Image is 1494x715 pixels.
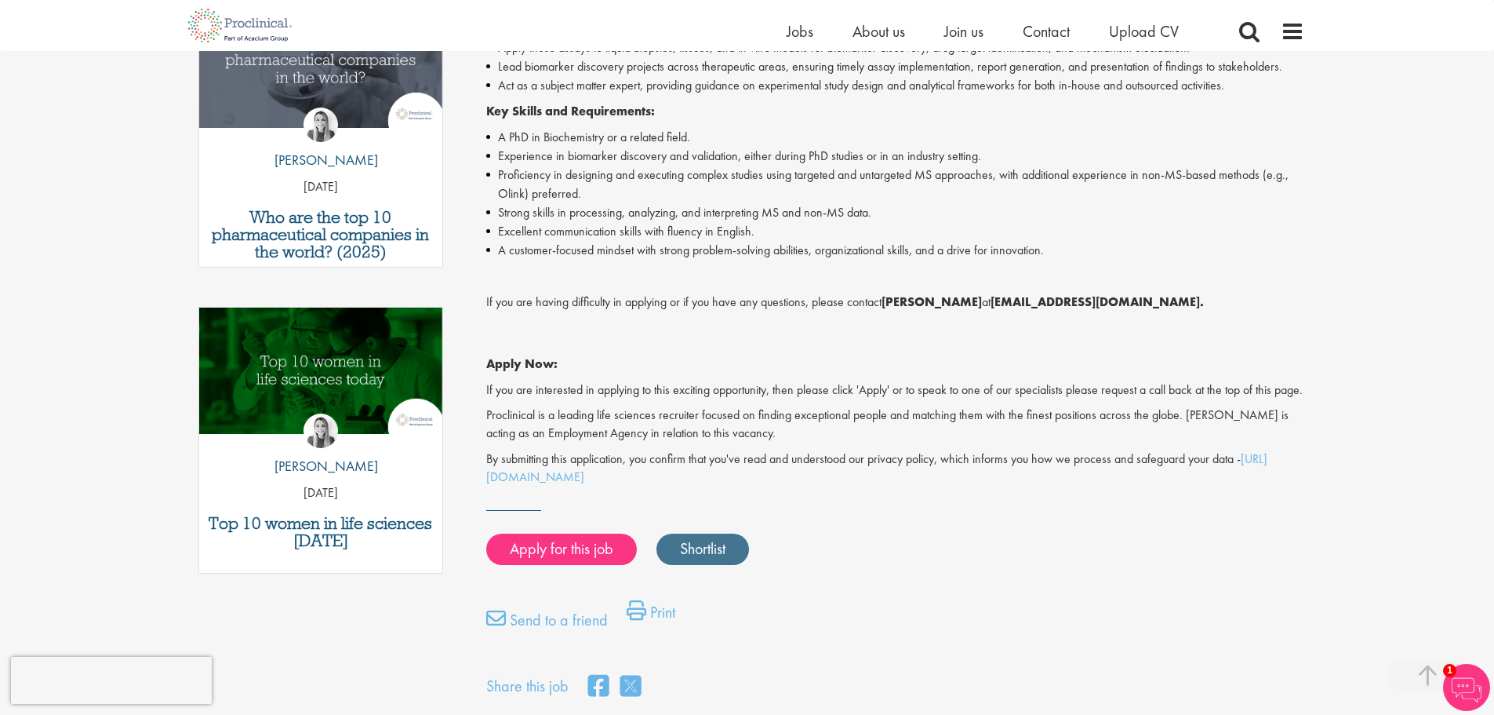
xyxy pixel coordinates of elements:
a: Top 10 women in life sciences [DATE] [207,515,435,549]
p: [PERSON_NAME] [263,456,378,476]
a: Link to a post [199,2,443,140]
a: Shortlist [656,534,749,565]
strong: Key Skills and Requirements: [486,103,655,119]
strong: [PERSON_NAME] [881,294,982,310]
a: Jobs [787,21,813,42]
a: [URL][DOMAIN_NAME] [486,451,1267,485]
img: Hannah Burke [304,414,338,448]
img: Top 10 women in life sciences today [199,308,443,434]
li: Act as a subject matter expert, providing guidance on experimental study design and analytical fr... [486,76,1304,95]
span: 1 [1443,664,1456,677]
li: Lead biomarker discovery projects across therapeutic areas, ensuring timely assay implementation,... [486,57,1304,76]
a: Hannah Burke [PERSON_NAME] [263,108,378,178]
a: share on twitter [620,670,641,704]
p: Proclinical is a leading life sciences recruiter focused on finding exceptional people and matchi... [486,407,1304,443]
li: A PhD in Biochemistry or a related field. [486,128,1304,147]
a: Print [627,600,675,632]
a: About us [852,21,905,42]
strong: Apply Now: [486,356,558,372]
a: Who are the top 10 pharmaceutical companies in the world? (2025) [207,209,435,261]
a: share on facebook [588,670,609,704]
img: Top 10 pharmaceutical companies in the world 2025 [199,2,443,128]
li: Proficiency in designing and executing complex studies using targeted and untargeted MS approache... [486,166,1304,203]
li: Strong skills in processing, analyzing, and interpreting MS and non-MS data. [486,203,1304,222]
strong: [EMAIL_ADDRESS][DOMAIN_NAME]. [991,294,1204,310]
img: Chatbot [1443,664,1490,711]
li: Experience in biomarker discovery and validation, either during PhD studies or in an industry set... [486,147,1304,166]
li: A customer-focused mindset with strong problem-solving abilities, organizational skills, and a dr... [486,241,1304,260]
a: Hannah Burke [PERSON_NAME] [263,414,378,484]
a: Apply for this job [486,534,637,565]
iframe: reCAPTCHA [11,657,212,704]
a: Join us [944,21,983,42]
label: Share this job [486,675,569,698]
li: Excellent communication skills with fluency in English. [486,222,1304,241]
a: Upload CV [1109,21,1179,42]
a: Send to a friend [486,608,608,640]
p: [PERSON_NAME] [263,150,378,170]
a: Contact [1023,21,1070,42]
p: If you are having difficulty in applying or if you have any questions, please contact at [486,294,1304,312]
p: If you are interested in applying to this exciting opportunity, then please click 'Apply' or to s... [486,381,1304,399]
img: Hannah Burke [304,108,338,142]
p: [DATE] [199,178,443,196]
a: Link to a post [199,308,443,447]
p: By submitting this application, you confirm that you've read and understood our privacy policy, w... [486,451,1304,487]
p: [DATE] [199,484,443,502]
